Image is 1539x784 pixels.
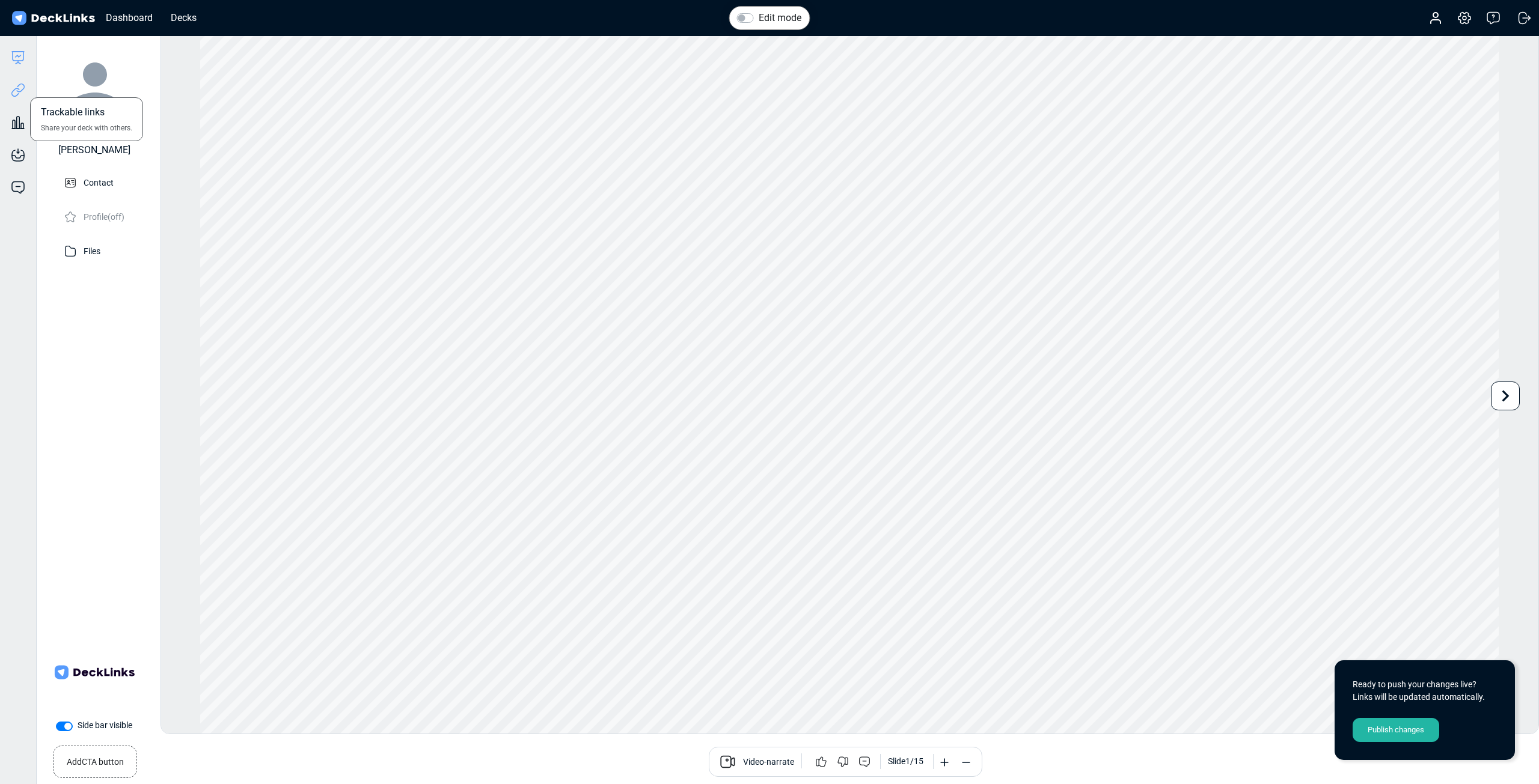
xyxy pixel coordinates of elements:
small: Add CTA button [67,751,124,768]
div: Dashboard [100,10,159,25]
span: Share your deck with others. [41,123,132,133]
img: Company Banner [52,630,136,714]
div: [PERSON_NAME] [58,143,130,157]
div: Slide 1 / 15 [888,755,923,768]
p: Contact [84,174,114,189]
div: Publish changes [1353,718,1439,742]
div: Ready to push your changes live? Links will be updated automatically. [1353,678,1497,703]
img: DeckLinks [10,10,97,27]
div: Decks [165,10,203,25]
p: Files [84,243,100,258]
span: Trackable links [41,105,105,123]
span: Video-narrate [743,756,794,770]
label: Edit mode [759,11,801,25]
p: Profile (off) [84,208,124,223]
label: Side bar visible [78,719,132,732]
